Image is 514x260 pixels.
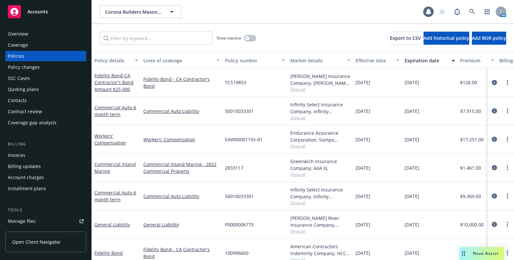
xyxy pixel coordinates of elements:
[143,193,220,200] a: Commercial Auto Liability
[105,8,162,15] span: Corona Builders Masonry, Inc.
[504,107,511,115] a: more
[481,5,494,18] a: Switch app
[460,136,484,143] span: $17,251.00
[5,95,86,106] a: Contacts
[490,135,498,143] a: circleInformation
[290,73,350,86] div: [PERSON_NAME] Insurance Company, [PERSON_NAME] Insurance Group, Surety1
[390,32,421,45] button: Export to CSV
[94,104,136,117] a: Commercial Auto
[143,136,220,143] a: Workers' Compensation
[290,215,350,228] div: [PERSON_NAME] River Insurance Company, [PERSON_NAME] River Group, Amwins
[94,133,126,146] a: Workers' Compensation
[356,136,370,143] span: [DATE]
[94,250,123,256] a: Fidelity Bond
[424,35,469,41] span: Add historical policy
[424,32,469,45] button: Add historical policy
[473,251,499,256] span: Nova Assist
[405,108,419,115] span: [DATE]
[504,221,511,228] a: more
[5,62,86,72] a: Policy changes
[94,190,136,203] a: Commercial Auto
[92,53,141,68] button: Policy details
[5,29,86,39] a: Overview
[356,108,370,115] span: [DATE]
[460,164,481,171] span: $1,461.00
[8,183,46,194] div: Installment plans
[405,136,419,143] span: [DATE]
[290,228,350,234] span: Show all
[225,221,254,228] span: P0000006775
[459,247,504,260] button: Nova Assist
[290,101,350,115] div: Infinity Select Insurance Company, Infinity ([PERSON_NAME])
[458,53,497,68] button: Premium
[8,172,44,183] div: Account charges
[290,57,343,64] div: Market details
[5,117,86,128] a: Coverage gap analysis
[504,135,511,143] a: more
[472,35,506,41] span: Add BOR policy
[8,161,41,172] div: Billing updates
[290,243,350,257] div: American Contractors Indemnity Company, HCC Surety, Surety1
[8,62,40,72] div: Policy changes
[8,150,25,161] div: Invoices
[405,193,419,200] span: [DATE]
[5,183,86,194] a: Installment plans
[490,221,498,228] a: circleInformation
[405,79,419,86] span: [DATE]
[5,84,86,95] a: Quoting plans
[12,238,61,245] span: Open Client Navigator
[5,207,86,213] div: Tools
[288,53,353,68] button: Market details
[225,164,243,171] span: 2833117
[490,192,498,200] a: circleInformation
[27,9,48,14] span: Accounts
[290,200,350,206] span: Show all
[356,79,370,86] span: [DATE]
[5,73,86,84] a: SSC Cases
[5,141,86,147] div: Billing
[94,72,134,92] span: - CA Contractor's Bond Amount $25,000
[5,172,86,183] a: Account charges
[356,193,370,200] span: [DATE]
[460,57,487,64] div: Premium
[490,79,498,86] a: circleInformation
[8,29,28,39] div: Overview
[460,108,481,115] span: $7,915.00
[405,57,448,64] div: Expiration date
[225,193,254,200] span: 50010033301
[490,107,498,115] a: circleInformation
[466,5,479,18] a: Search
[356,221,370,228] span: [DATE]
[290,115,350,120] span: Show all
[390,35,421,41] span: Export to CSV
[94,57,131,64] div: Policy details
[405,250,419,256] span: [DATE]
[460,193,481,200] span: $9,369.00
[8,216,36,226] div: Manage files
[353,53,402,68] button: Effective date
[405,221,419,228] span: [DATE]
[356,164,370,171] span: [DATE]
[290,172,350,177] span: Show all
[94,222,130,228] a: General Liability
[225,108,254,115] span: 50010033301
[356,57,392,64] div: Effective date
[8,51,24,61] div: Policies
[8,84,39,95] div: Quoting plans
[402,53,458,68] button: Expiration date
[290,130,350,143] div: Endurance Assurance Corporation, Sompo International, Risk Placement Services, Inc. (RPS)
[100,32,213,45] input: Filter by keyword...
[143,246,220,260] a: Fidelity Bond - CA Contractor's Bond
[490,164,498,172] a: circleInformation
[504,249,511,257] a: more
[8,40,28,50] div: Coverage
[504,164,511,172] a: more
[94,72,134,92] a: Fidelity Bond
[356,250,370,256] span: [DATE]
[143,57,213,64] div: Lines of coverage
[143,108,220,115] a: Commercial Auto Liability
[5,51,86,61] a: Policies
[290,86,350,92] span: Show all
[5,3,86,21] a: Accounts
[141,53,222,68] button: Lines of coverage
